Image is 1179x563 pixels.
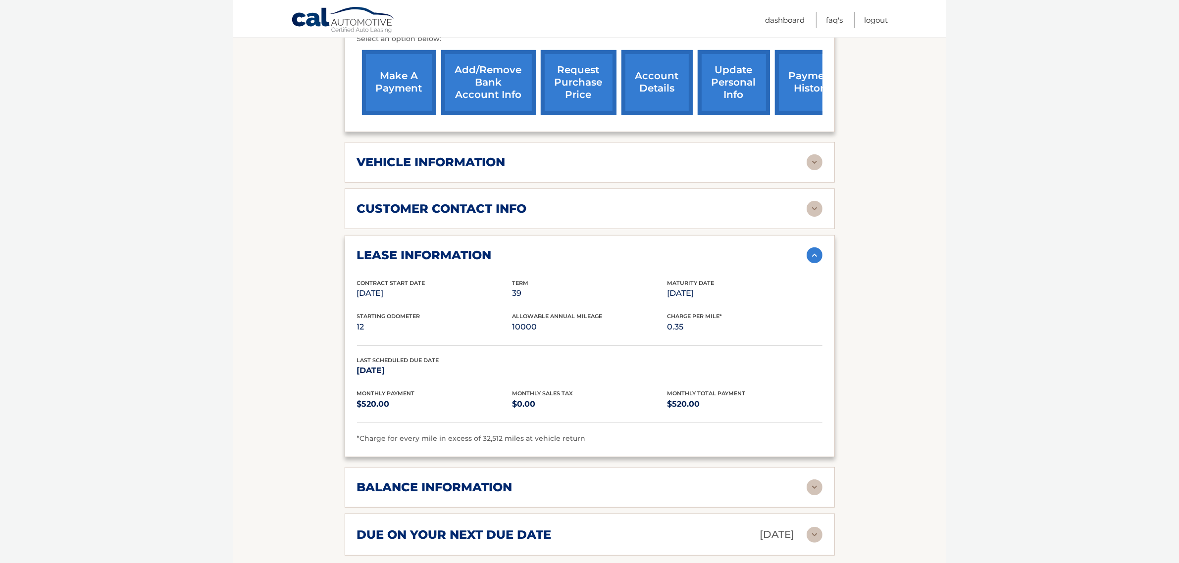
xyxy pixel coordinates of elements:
[826,12,843,28] a: FAQ's
[357,390,415,397] span: Monthly Payment
[512,313,602,320] span: Allowable Annual Mileage
[865,12,888,28] a: Logout
[667,313,722,320] span: Charge Per Mile*
[667,320,822,334] p: 0.35
[441,50,536,115] a: Add/Remove bank account info
[667,390,745,397] span: Monthly Total Payment
[357,434,586,443] span: *Charge for every mile in excess of 32,512 miles at vehicle return
[775,50,849,115] a: payment history
[357,397,512,411] p: $520.00
[512,280,528,286] span: Term
[357,280,425,286] span: Contract Start Date
[357,33,822,45] p: Select an option below:
[766,12,805,28] a: Dashboard
[512,397,667,411] p: $0.00
[357,248,492,263] h2: lease information
[357,480,513,495] h2: balance information
[807,201,822,217] img: accordion-rest.svg
[667,286,822,300] p: [DATE]
[760,526,795,543] p: [DATE]
[357,320,512,334] p: 12
[357,364,512,377] p: [DATE]
[512,390,573,397] span: Monthly Sales Tax
[807,154,822,170] img: accordion-rest.svg
[362,50,436,115] a: make a payment
[698,50,770,115] a: update personal info
[667,397,822,411] p: $520.00
[512,286,667,300] p: 39
[541,50,616,115] a: request purchase price
[291,6,395,35] a: Cal Automotive
[357,155,506,170] h2: vehicle information
[807,479,822,495] img: accordion-rest.svg
[667,280,714,286] span: Maturity Date
[621,50,693,115] a: account details
[357,313,420,320] span: Starting Odometer
[512,320,667,334] p: 10000
[357,201,527,216] h2: customer contact info
[357,357,439,364] span: Last Scheduled Due Date
[357,527,552,542] h2: due on your next due date
[807,247,822,263] img: accordion-active.svg
[357,286,512,300] p: [DATE]
[807,527,822,543] img: accordion-rest.svg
